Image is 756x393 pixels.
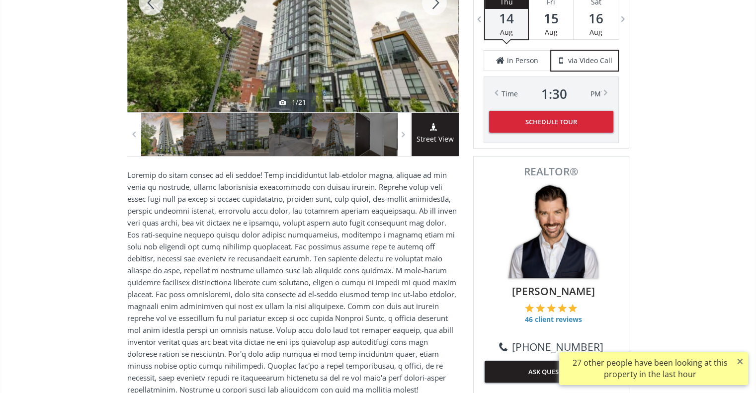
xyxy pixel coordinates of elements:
[589,27,602,37] span: Aug
[502,182,601,281] img: Photo of Mike Star
[574,11,618,25] span: 16
[547,304,556,313] img: 3 of 5 stars
[490,284,618,299] span: [PERSON_NAME]
[502,87,601,101] div: Time PM
[485,11,528,25] span: 14
[568,304,577,313] img: 5 of 5 stars
[536,304,545,313] img: 2 of 5 stars
[499,339,603,354] a: [PHONE_NUMBER]
[485,361,618,383] button: ASK QUESTION
[489,111,613,133] button: Schedule Tour
[732,352,748,370] button: ×
[529,11,573,25] span: 15
[544,27,557,37] span: Aug
[279,97,306,107] div: 1/21
[507,56,538,66] span: in Person
[485,166,618,177] span: REALTOR®
[500,27,513,37] span: Aug
[568,56,612,66] span: via Video Call
[525,314,582,324] span: 46 client reviews
[412,134,459,145] span: Street View
[558,304,567,313] img: 4 of 5 stars
[541,87,567,101] span: 1 : 30
[525,304,534,313] img: 1 of 5 stars
[564,357,736,380] div: 27 other people have been looking at this property in the last hour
